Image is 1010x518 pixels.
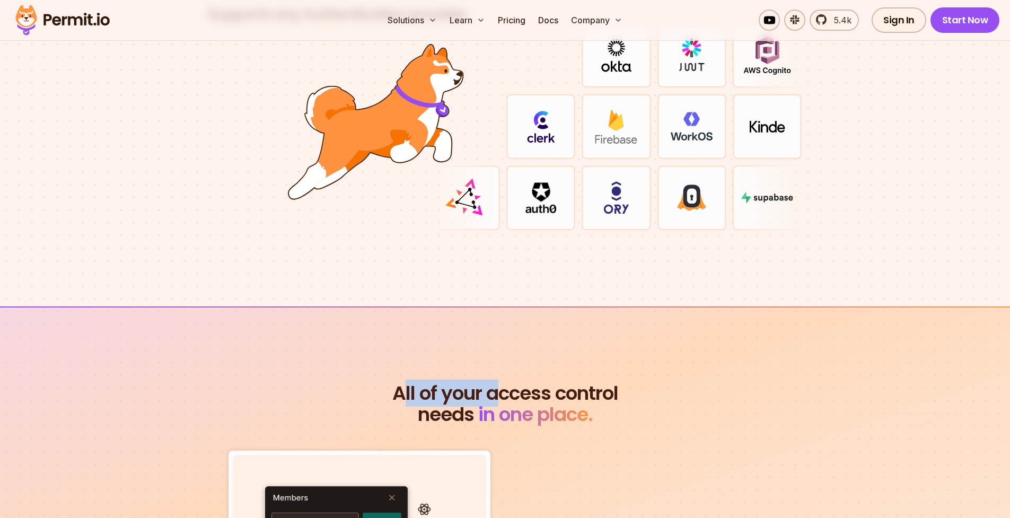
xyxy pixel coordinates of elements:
a: Sign In [872,7,926,33]
button: Solutions [383,10,441,31]
span: 5.4k [828,14,851,27]
a: Pricing [494,10,530,31]
span: All of your access control [200,383,811,404]
h2: needs [200,383,811,425]
a: Start Now [930,7,1000,33]
span: in one place. [478,401,593,428]
img: Permit logo [11,2,115,38]
a: 5.4k [810,10,859,31]
button: Company [567,10,627,31]
a: Docs [534,10,563,31]
button: Learn [445,10,489,31]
